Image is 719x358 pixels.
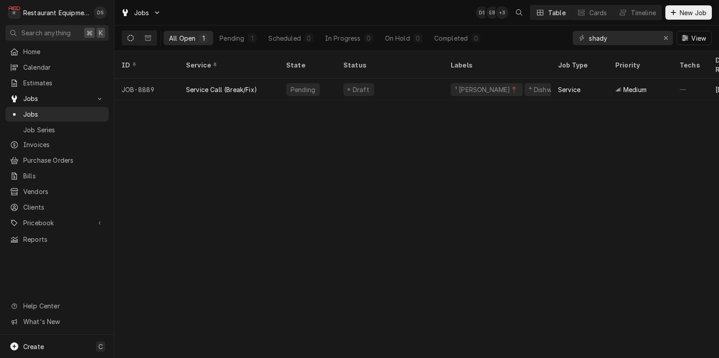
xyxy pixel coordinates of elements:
a: Reports [5,232,109,247]
span: Medium [623,85,647,94]
div: DS [94,6,106,19]
div: 0 [473,34,478,43]
span: C [98,342,103,351]
div: DS [476,6,488,19]
span: View [689,34,708,43]
button: Open search [512,5,526,20]
span: New Job [678,8,708,17]
div: Derek Stewart's Avatar [476,6,488,19]
a: Go to Help Center [5,299,109,313]
span: What's New [23,317,103,326]
div: 0 [366,34,372,43]
div: In Progress [325,34,361,43]
span: Calendar [23,63,104,72]
span: Bills [23,171,104,181]
a: Go to Pricebook [5,215,109,230]
div: Status [343,60,435,70]
a: Go to Jobs [5,91,109,106]
div: 0 [306,34,312,43]
a: Jobs [5,107,109,122]
span: ⌘ [86,28,93,38]
div: Service [186,60,270,70]
div: Restaurant Equipment Diagnostics [23,8,89,17]
div: + 3 [496,6,508,19]
div: Priority [615,60,664,70]
span: Create [23,343,44,350]
button: Search anything⌘K [5,25,109,41]
span: Clients [23,202,104,212]
span: Home [23,47,104,56]
span: K [99,28,103,38]
span: Reports [23,235,104,244]
div: ⁴ Dishwashing 🌀 [528,85,582,94]
div: Cards [589,8,607,17]
span: Purchase Orders [23,156,104,165]
div: Service Call (Break/Fix) [186,85,257,94]
a: Job Series [5,122,109,137]
a: Go to Jobs [117,5,165,20]
a: Bills [5,168,109,183]
div: Derek Stewart's Avatar [94,6,106,19]
div: Scheduled [268,34,300,43]
button: Erase input [659,31,673,45]
a: Clients [5,200,109,215]
span: Pricebook [23,218,91,227]
a: Purchase Orders [5,153,109,168]
div: Timeline [631,8,656,17]
span: Invoices [23,140,104,149]
span: Jobs [23,110,104,119]
div: Completed [434,34,468,43]
div: Emily Bird's Avatar [486,6,499,19]
span: Vendors [23,187,104,196]
input: Keyword search [589,31,656,45]
a: Estimates [5,76,109,90]
div: Pending [220,34,244,43]
div: Table [548,8,566,17]
div: Draft [351,85,371,94]
button: New Job [665,5,712,20]
div: On Hold [385,34,410,43]
div: 1 [250,34,255,43]
a: Calendar [5,60,109,75]
a: Invoices [5,137,109,152]
div: ID [122,60,170,70]
div: Pending [290,85,316,94]
span: Job Series [23,125,104,135]
div: R [8,6,21,19]
div: Job Type [558,60,601,70]
div: — [672,79,708,100]
div: 1 [201,34,206,43]
span: Jobs [23,94,91,103]
div: All Open [169,34,195,43]
div: 0 [415,34,421,43]
a: Go to What's New [5,314,109,329]
div: Restaurant Equipment Diagnostics's Avatar [8,6,21,19]
a: Vendors [5,184,109,199]
div: JOB-8889 [114,79,179,100]
div: EB [486,6,499,19]
a: Home [5,44,109,59]
div: Techs [680,60,701,70]
button: View [677,31,712,45]
span: Search anything [21,28,71,38]
div: Service [558,85,580,94]
span: Help Center [23,301,103,311]
div: State [286,60,329,70]
span: Jobs [134,8,149,17]
div: Labels [451,60,544,70]
span: Estimates [23,78,104,88]
div: ¹ [PERSON_NAME]📍 [454,85,519,94]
